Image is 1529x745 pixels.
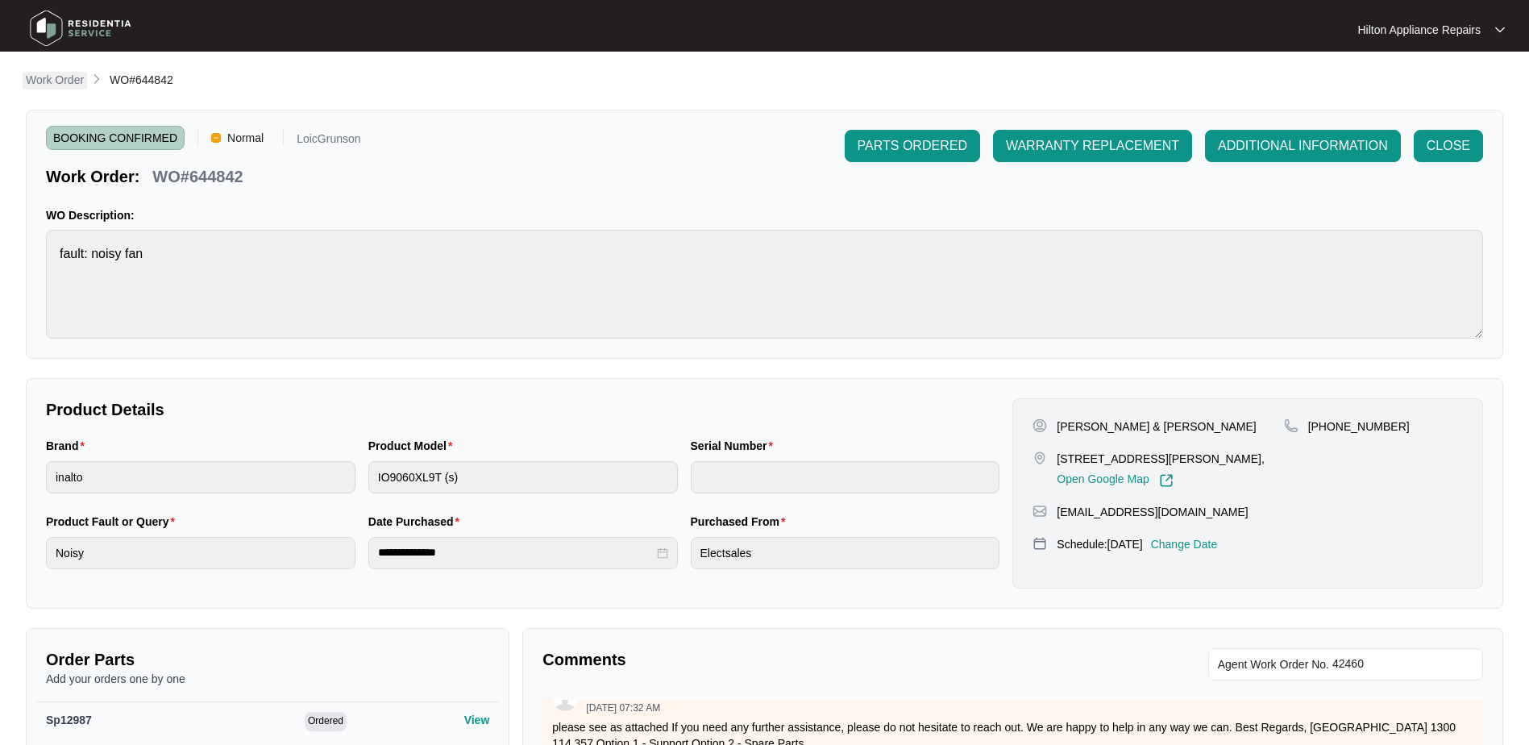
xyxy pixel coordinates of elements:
[858,136,967,156] span: PARTS ORDERED
[542,648,1001,671] p: Comments
[26,72,84,88] p: Work Order
[1032,504,1047,518] img: map-pin
[368,438,459,454] label: Product Model
[993,130,1192,162] button: WARRANTY REPLACEMENT
[1032,536,1047,551] img: map-pin
[1057,536,1142,552] p: Schedule: [DATE]
[24,4,137,52] img: residentia service logo
[691,438,779,454] label: Serial Number
[464,712,490,728] p: View
[1308,418,1410,435] p: [PHONE_NUMBER]
[297,133,360,150] p: LoicGrunson
[1057,418,1256,435] p: [PERSON_NAME] & [PERSON_NAME]
[305,712,347,731] span: Ordered
[46,438,91,454] label: Brand
[1357,22,1481,38] p: Hilton Appliance Repairs
[1218,136,1388,156] span: ADDITIONAL INFORMATION
[691,537,1000,569] input: Purchased From
[1427,136,1470,156] span: CLOSE
[211,133,221,143] img: Vercel Logo
[368,514,466,530] label: Date Purchased
[1332,655,1473,674] input: Add Agent Work Order No.
[46,165,139,188] p: Work Order:
[845,130,980,162] button: PARTS ORDERED
[368,461,678,493] input: Product Model
[1032,451,1047,465] img: map-pin
[1057,473,1173,488] a: Open Google Map
[1205,130,1401,162] button: ADDITIONAL INFORMATION
[46,207,1483,223] p: WO Description:
[46,461,355,493] input: Brand
[1057,451,1265,467] p: [STREET_ADDRESS][PERSON_NAME],
[46,126,185,150] span: BOOKING CONFIRMED
[1159,473,1174,488] img: Link-External
[90,73,103,85] img: chevron-right
[691,461,1000,493] input: Serial Number
[46,714,92,726] span: Sp12987
[46,230,1483,339] textarea: fault: noisy fan
[1495,26,1505,34] img: dropdown arrow
[46,537,355,569] input: Product Fault or Query
[46,671,489,687] p: Add your orders one by one
[586,703,660,713] p: [DATE] 07:32 AM
[46,648,489,671] p: Order Parts
[46,398,999,421] p: Product Details
[378,544,654,561] input: Date Purchased
[1218,655,1329,674] span: Agent Work Order No.
[1284,418,1298,433] img: map-pin
[1414,130,1483,162] button: CLOSE
[46,514,181,530] label: Product Fault or Query
[691,514,792,530] label: Purchased From
[23,72,87,89] a: Work Order
[221,126,270,150] span: Normal
[1032,418,1047,433] img: user-pin
[110,73,173,86] span: WO#644842
[1057,504,1248,520] p: [EMAIL_ADDRESS][DOMAIN_NAME]
[1006,136,1179,156] span: WARRANTY REPLACEMENT
[1151,536,1218,552] p: Change Date
[152,165,243,188] p: WO#644842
